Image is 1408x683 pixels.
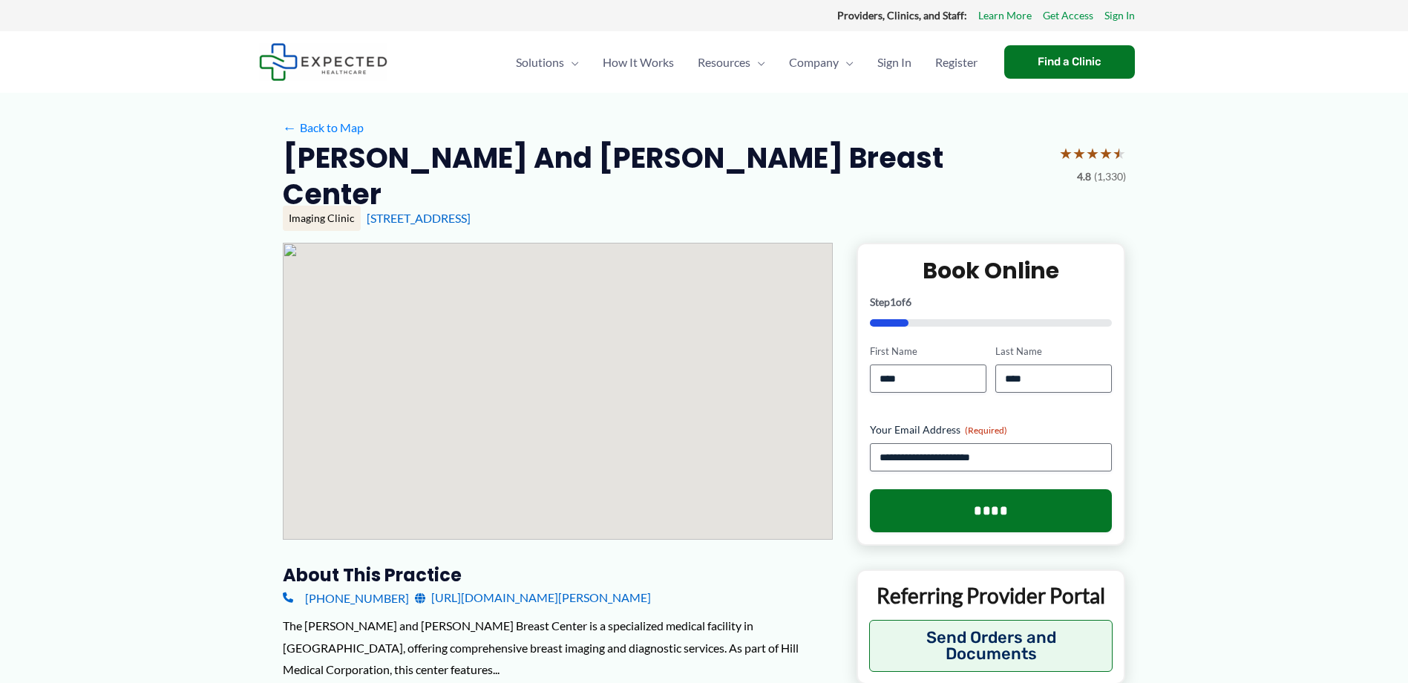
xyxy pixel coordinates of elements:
span: 6 [906,295,911,308]
span: ★ [1073,140,1086,167]
span: ★ [1099,140,1113,167]
span: Menu Toggle [750,36,765,88]
span: (1,330) [1094,167,1126,186]
strong: Providers, Clinics, and Staff: [837,9,967,22]
span: (Required) [965,425,1007,436]
span: Solutions [516,36,564,88]
button: Send Orders and Documents [869,620,1113,672]
h2: [PERSON_NAME] and [PERSON_NAME] Breast Center [283,140,1047,213]
div: Imaging Clinic [283,206,361,231]
a: Register [923,36,989,88]
div: The [PERSON_NAME] and [PERSON_NAME] Breast Center is a specialized medical facility in [GEOGRAPHI... [283,615,833,681]
span: ★ [1086,140,1099,167]
a: Get Access [1043,6,1093,25]
span: ★ [1113,140,1126,167]
span: ← [283,120,297,134]
h3: About this practice [283,563,833,586]
a: Sign In [1104,6,1135,25]
span: Menu Toggle [564,36,579,88]
span: ★ [1059,140,1073,167]
a: [URL][DOMAIN_NAME][PERSON_NAME] [415,586,651,609]
span: Sign In [877,36,911,88]
span: 4.8 [1077,167,1091,186]
nav: Primary Site Navigation [504,36,989,88]
label: First Name [870,344,986,359]
span: How It Works [603,36,674,88]
a: SolutionsMenu Toggle [504,36,591,88]
a: [STREET_ADDRESS] [367,211,471,225]
p: Step of [870,297,1113,307]
img: Expected Healthcare Logo - side, dark font, small [259,43,387,81]
a: How It Works [591,36,686,88]
span: 1 [890,295,896,308]
a: Sign In [865,36,923,88]
a: Find a Clinic [1004,45,1135,79]
span: Register [935,36,978,88]
a: ←Back to Map [283,117,364,139]
label: Your Email Address [870,422,1113,437]
a: Learn More [978,6,1032,25]
span: Resources [698,36,750,88]
a: ResourcesMenu Toggle [686,36,777,88]
span: Menu Toggle [839,36,854,88]
label: Last Name [995,344,1112,359]
p: Referring Provider Portal [869,582,1113,609]
span: Company [789,36,839,88]
a: [PHONE_NUMBER] [283,586,409,609]
h2: Book Online [870,256,1113,285]
a: CompanyMenu Toggle [777,36,865,88]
